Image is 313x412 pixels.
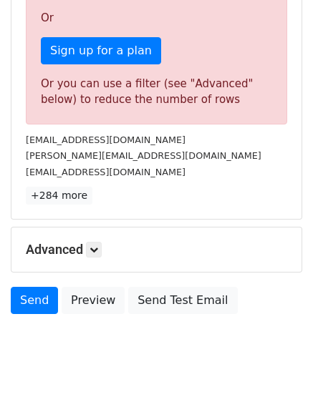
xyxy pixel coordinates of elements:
a: Preview [62,287,125,314]
h5: Advanced [26,242,287,257]
a: +284 more [26,187,92,205]
p: Or [41,11,272,26]
small: [EMAIL_ADDRESS][DOMAIN_NAME] [26,167,186,177]
a: Send [11,287,58,314]
small: [EMAIL_ADDRESS][DOMAIN_NAME] [26,134,186,145]
small: [PERSON_NAME][EMAIL_ADDRESS][DOMAIN_NAME] [26,150,261,161]
a: Send Test Email [128,287,237,314]
iframe: Chat Widget [241,343,313,412]
a: Sign up for a plan [41,37,161,64]
div: Or you can use a filter (see "Advanced" below) to reduce the number of rows [41,76,272,108]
